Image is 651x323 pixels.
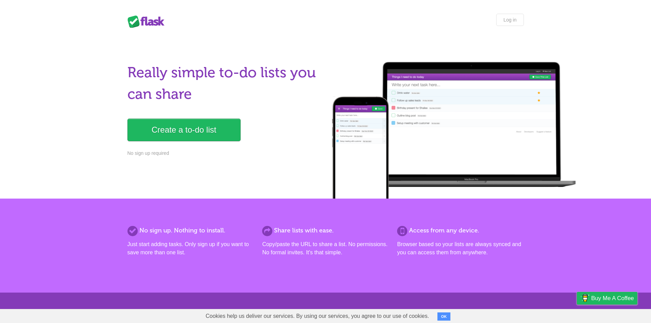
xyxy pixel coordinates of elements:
[580,292,589,304] img: Buy me a coffee
[127,15,168,28] div: Flask Lists
[262,240,389,257] p: Copy/paste the URL to share a list. No permissions. No formal invites. It's that simple.
[127,150,322,157] p: No sign up required
[127,119,241,141] a: Create a to-do list
[591,292,634,304] span: Buy me a coffee
[127,226,254,235] h2: No sign up. Nothing to install.
[127,240,254,257] p: Just start adding tasks. Only sign up if you want to save more than one list.
[437,312,451,321] button: OK
[262,226,389,235] h2: Share lists with ease.
[397,240,524,257] p: Browser based so your lists are always synced and you can access them from anywhere.
[496,14,524,26] a: Log in
[577,292,637,305] a: Buy me a coffee
[397,226,524,235] h2: Access from any device.
[199,309,436,323] span: Cookies help us deliver our services. By using our services, you agree to our use of cookies.
[127,62,322,105] h1: Really simple to-do lists you can share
